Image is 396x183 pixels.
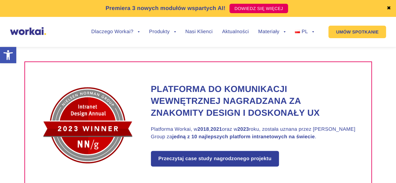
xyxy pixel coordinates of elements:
[151,126,356,141] p: Platforma Workai, w , oraz w roku, została uznana przez [PERSON_NAME] Group za .
[105,4,225,13] p: Premiera 3 nowych modułów wspartych AI!
[151,83,356,119] h2: Platforma do komunikacji wewnętrznej nagradzana za znakomity design i doskonały UX
[237,127,249,132] strong: 2023
[387,6,391,11] a: ✖
[149,29,176,34] a: Produkty
[91,29,140,34] a: Dlaczego Workai?
[301,29,308,34] span: PL
[210,127,222,132] strong: 2021
[172,134,315,140] strong: jedną z 10 najlepszych platform intranetowych na świecie
[258,29,286,34] a: Materiały
[3,129,172,180] iframe: Popup CTA
[198,127,209,132] strong: 2018
[185,29,213,34] a: Nasi Klienci
[151,151,279,166] a: Przeczytaj case study nagrodzonego projektu
[222,29,249,34] a: Aktualności
[328,26,386,38] a: UMÓW SPOTKANIE
[229,4,288,13] a: DOWIEDZ SIĘ WIĘCEJ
